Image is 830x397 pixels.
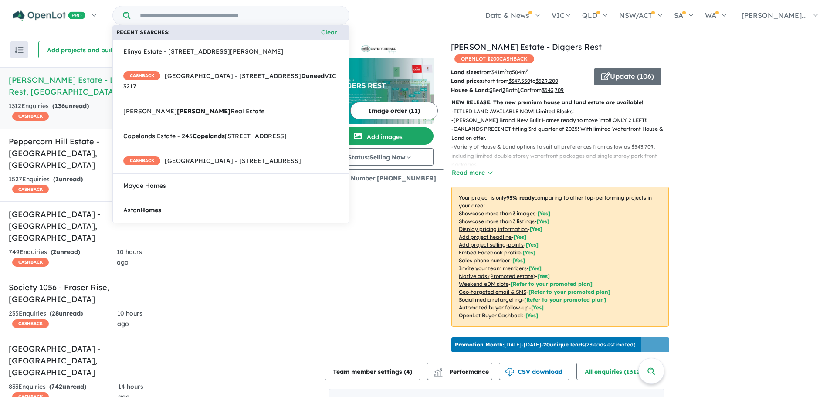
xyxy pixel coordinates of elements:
[9,343,154,378] h5: [GEOGRAPHIC_DATA] - [GEOGRAPHIC_DATA] , [GEOGRAPHIC_DATA]
[451,168,492,178] button: Read more
[491,69,507,75] u: 341 m
[525,312,538,319] span: [Yes]
[9,136,154,171] h5: Peppercorn Hill Estate - [GEOGRAPHIC_DATA] , [GEOGRAPHIC_DATA]
[434,368,442,373] img: line-chart.svg
[459,312,523,319] u: OpenLot Buyer Cashback
[524,296,606,303] span: [Refer to your promoted plan]
[451,98,669,107] p: NEW RELEASE: The new premium house and land estate are available!
[123,71,339,92] span: [GEOGRAPHIC_DATA] - [STREET_ADDRESS] VIC 3217
[328,44,430,55] img: Davis Vineyard Estate - Diggers Rest Logo
[112,64,349,99] a: CASHBACK[GEOGRAPHIC_DATA] - [STREET_ADDRESS]DuneedVIC 3217
[459,288,526,295] u: Geo-targeted email & SMS
[459,296,522,303] u: Social media retargeting
[12,258,49,267] span: CASHBACK
[459,234,512,240] u: Add project headline
[13,10,85,21] img: Openlot PRO Logo White
[313,27,346,37] button: Clear
[512,257,525,264] span: [ Yes ]
[459,265,527,271] u: Invite your team members
[9,208,154,244] h5: [GEOGRAPHIC_DATA] - [GEOGRAPHIC_DATA] , [GEOGRAPHIC_DATA]
[537,218,549,224] span: [ Yes ]
[51,383,62,390] span: 742
[535,78,558,84] u: $ 529,200
[459,281,508,287] u: Weekend eDM slots
[9,74,154,98] h5: [PERSON_NAME] Estate - Diggers Rest , [GEOGRAPHIC_DATA]
[177,107,230,115] strong: [PERSON_NAME]
[427,363,492,380] button: Performance
[531,304,544,311] span: [Yes]
[514,234,526,240] span: [ Yes ]
[529,265,542,271] span: [ Yes ]
[537,273,550,279] span: [Yes]
[117,248,142,266] span: 10 hours ago
[459,226,528,232] u: Display pricing information
[451,68,587,77] p: from
[518,87,520,93] u: 1
[52,102,89,110] strong: ( unread)
[325,148,434,166] button: Status:Selling Now
[459,210,535,217] u: Showcase more than 3 images
[53,248,56,256] span: 2
[459,241,524,248] u: Add project selling-points
[505,68,507,73] sup: 2
[451,107,676,116] p: - TITLED LAND AVAILABLE NOW! Limited Blocks!
[530,226,542,232] span: [ Yes ]
[9,309,117,329] div: 235 Enquir ies
[512,69,528,75] u: 504 m
[406,368,410,376] span: 4
[55,175,59,183] span: 1
[455,341,635,349] p: [DATE] - [DATE] - ( 23 leads estimated)
[49,383,86,390] strong: ( unread)
[50,309,83,317] strong: ( unread)
[123,71,160,80] span: CASHBACK
[502,87,505,93] u: 2
[435,368,489,376] span: Performance
[12,112,49,121] span: CASHBACK
[526,241,539,248] span: [ Yes ]
[594,68,661,85] button: Update (106)
[451,125,676,143] p: - OAKLANDS PRECINCT titling 3rd quarter of 2025! With limited Waterfront House & Land on offer.
[742,11,807,20] span: [PERSON_NAME]...
[112,39,349,64] a: Elinya Estate - [STREET_ADDRESS][PERSON_NAME]
[499,363,569,380] button: CSV download
[51,248,80,256] strong: ( unread)
[350,102,438,119] button: Image order (11)
[15,47,24,53] img: sort.svg
[12,319,49,328] span: CASHBACK
[12,185,49,193] span: CASHBACK
[123,47,284,57] span: Elinya Estate - [STREET_ADDRESS][PERSON_NAME]
[505,368,514,377] img: download icon
[451,86,587,95] p: Bed Bath Car from
[523,249,535,256] span: [ Yes ]
[451,78,482,84] b: Land prices
[455,341,504,348] b: Promotion Month:
[193,132,225,140] strong: Copelands
[508,78,530,84] u: $ 347,550
[434,370,443,376] img: bar-chart.svg
[123,131,287,142] span: Copelands Estate - 245 [STREET_ADDRESS]
[325,363,420,380] button: Team member settings (4)
[526,68,528,73] sup: 2
[451,116,676,125] p: - [PERSON_NAME] Brand New Built Homes ready to move into!! ONLY 2 LEFT!!
[112,124,349,149] a: Copelands Estate - 245Copelands[STREET_ADDRESS]
[506,194,535,201] b: 95 % ready
[9,101,121,122] div: 1312 Enquir ies
[116,28,169,37] b: Recent searches:
[123,106,264,117] span: [PERSON_NAME] Real Estate
[112,149,349,174] a: CASHBACK[GEOGRAPHIC_DATA] - [STREET_ADDRESS]
[325,127,434,145] button: Add images
[123,156,301,166] span: [GEOGRAPHIC_DATA] - [STREET_ADDRESS]
[451,187,669,327] p: Your project is only comparing to other top-performing projects in your area: - - - - - - - - - -...
[543,341,585,348] b: 20 unique leads
[38,41,134,58] button: Add projects and builders
[9,282,154,305] h5: Society 1056 - Fraser Rise , [GEOGRAPHIC_DATA]
[140,206,161,214] strong: Homes
[112,99,349,124] a: [PERSON_NAME][PERSON_NAME]Real Estate
[123,181,166,191] span: Mayde Homes
[507,69,528,75] span: to
[325,41,434,124] a: Davis Vineyard Estate - Diggers Rest LogoDavis Vineyard Estate - Diggers Rest
[52,309,59,317] span: 28
[511,281,593,287] span: [Refer to your promoted plan]
[576,363,655,380] button: All enquiries (1312)
[459,304,529,311] u: Automated buyer follow-up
